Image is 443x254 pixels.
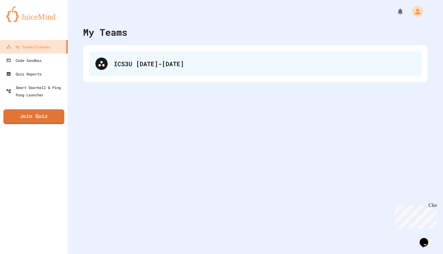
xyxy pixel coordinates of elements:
[6,84,65,99] div: Smart Doorbell & Ping Pong Launcher
[6,70,42,78] div: Quiz Reports
[6,43,50,50] div: My Teams/Classes
[2,2,42,39] div: Chat with us now!Close
[114,59,415,68] div: ICS3U [DATE]-[DATE]
[3,109,64,124] a: Join Quiz
[405,4,425,18] div: My Account
[83,25,127,39] div: My Teams
[417,229,437,248] iframe: chat widget
[385,6,405,17] div: My Notifications
[89,51,421,76] div: ICS3U [DATE]-[DATE]
[6,57,42,64] div: Code Sandbox
[6,6,62,22] img: logo-orange.svg
[392,203,437,229] iframe: chat widget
